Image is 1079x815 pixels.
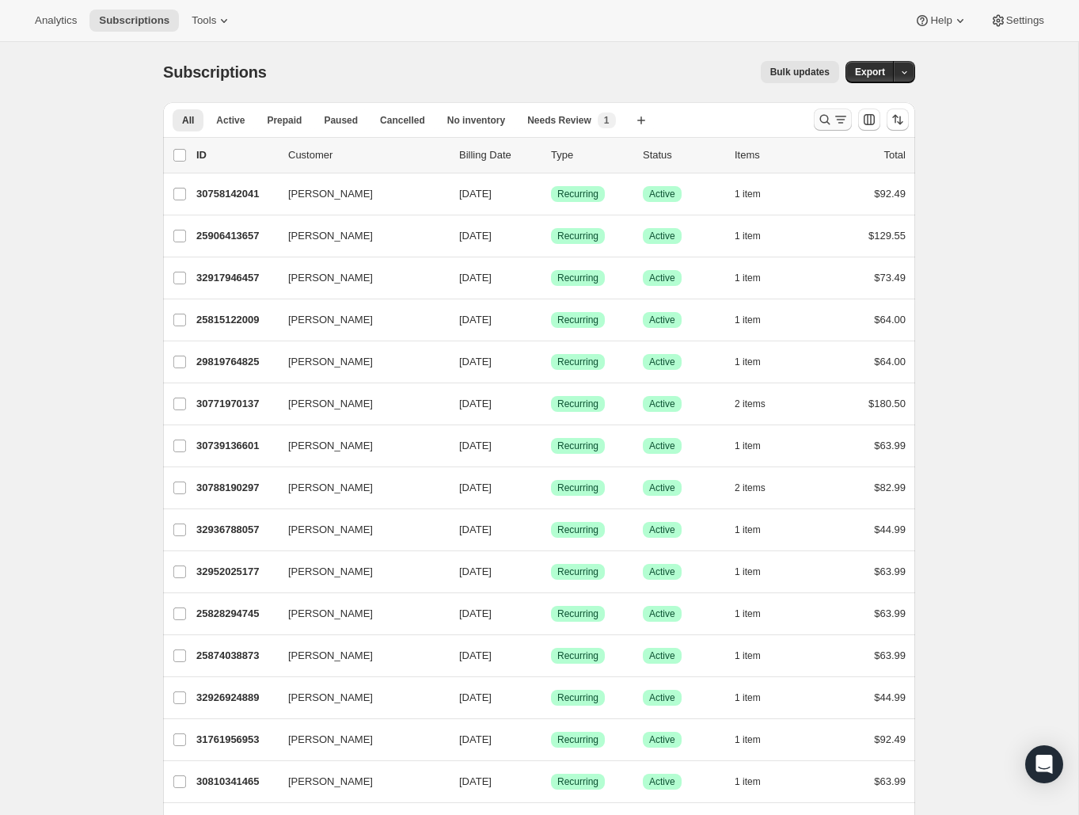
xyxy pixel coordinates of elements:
button: 1 item [735,309,778,331]
span: Export [855,66,885,78]
div: Items [735,147,814,163]
span: Active [649,691,675,704]
span: [DATE] [459,691,492,703]
button: 2 items [735,477,783,499]
span: $129.55 [868,230,906,242]
button: 1 item [735,351,778,373]
span: [PERSON_NAME] [288,732,373,748]
p: Total [884,147,906,163]
button: 1 item [735,603,778,625]
span: [DATE] [459,398,492,409]
div: 30788190297[PERSON_NAME][DATE]SuccessRecurringSuccessActive2 items$82.99 [196,477,906,499]
span: Recurring [557,314,598,326]
span: [PERSON_NAME] [288,522,373,538]
span: Active [649,733,675,746]
div: 32952025177[PERSON_NAME][DATE]SuccessRecurringSuccessActive1 item$63.99 [196,561,906,583]
button: 1 item [735,519,778,541]
span: [PERSON_NAME] [288,774,373,790]
div: 32926924889[PERSON_NAME][DATE]SuccessRecurringSuccessActive1 item$44.99 [196,687,906,709]
button: [PERSON_NAME] [279,307,437,333]
span: Recurring [557,775,598,788]
div: 31761956953[PERSON_NAME][DATE]SuccessRecurringSuccessActive1 item$92.49 [196,729,906,751]
span: [DATE] [459,482,492,493]
span: $64.00 [874,356,906,368]
div: 32936788057[PERSON_NAME][DATE]SuccessRecurringSuccessActive1 item$44.99 [196,519,906,541]
button: Customize table column order and visibility [858,109,880,131]
span: [PERSON_NAME] [288,186,373,202]
span: 1 item [735,649,761,662]
button: [PERSON_NAME] [279,391,437,417]
button: [PERSON_NAME] [279,685,437,710]
span: $92.49 [874,733,906,745]
p: Billing Date [459,147,538,163]
button: 1 item [735,645,778,667]
button: Bulk updates [761,61,839,83]
span: Prepaid [267,114,302,127]
p: 32917946457 [196,270,275,286]
span: 2 items [735,398,766,410]
span: All [182,114,194,127]
p: 32926924889 [196,690,275,706]
span: 1 item [735,524,761,536]
span: 1 item [735,230,761,242]
span: 1 item [735,272,761,284]
button: [PERSON_NAME] [279,727,437,752]
div: IDCustomerBilling DateTypeStatusItemsTotal [196,147,906,163]
span: Active [649,314,675,326]
span: Subscriptions [99,14,169,27]
button: Sort the results [887,109,909,131]
span: [PERSON_NAME] [288,312,373,328]
span: 1 item [735,691,761,704]
p: 32952025177 [196,564,275,580]
span: [DATE] [459,607,492,619]
span: Paused [324,114,358,127]
span: [PERSON_NAME] [288,690,373,706]
span: [PERSON_NAME] [288,354,373,370]
span: $44.99 [874,691,906,703]
span: 1 item [735,607,761,620]
button: [PERSON_NAME] [279,559,437,585]
span: 1 item [735,188,761,200]
span: Recurring [557,230,598,242]
span: $63.99 [874,566,906,577]
span: [PERSON_NAME] [288,480,373,496]
span: [DATE] [459,356,492,368]
span: Active [649,649,675,662]
span: [PERSON_NAME] [288,564,373,580]
span: 1 item [735,775,761,788]
div: Open Intercom Messenger [1025,745,1063,783]
p: 25815122009 [196,312,275,328]
button: [PERSON_NAME] [279,475,437,501]
span: 1 item [735,733,761,746]
span: [DATE] [459,566,492,577]
p: 30810341465 [196,774,275,790]
p: Customer [288,147,446,163]
span: [DATE] [459,733,492,745]
p: 25906413657 [196,228,275,244]
span: Recurring [557,691,598,704]
span: Settings [1006,14,1044,27]
span: Subscriptions [163,63,267,81]
div: 30810341465[PERSON_NAME][DATE]SuccessRecurringSuccessActive1 item$63.99 [196,771,906,793]
span: $44.99 [874,524,906,535]
span: [DATE] [459,524,492,535]
span: Analytics [35,14,77,27]
p: 25874038873 [196,648,275,664]
span: $92.49 [874,188,906,200]
button: [PERSON_NAME] [279,223,437,249]
span: Active [649,775,675,788]
span: $63.99 [874,440,906,451]
span: Active [649,566,675,578]
span: Active [649,607,675,620]
div: 30771970137[PERSON_NAME][DATE]SuccessRecurringSuccessActive2 items$180.50 [196,393,906,415]
span: 1 item [735,566,761,578]
p: 30739136601 [196,438,275,454]
button: 1 item [735,183,778,205]
button: 1 item [735,561,778,583]
span: 1 item [735,440,761,452]
button: Analytics [25,10,86,32]
span: Active [649,398,675,410]
span: 1 item [735,356,761,368]
div: 30758142041[PERSON_NAME][DATE]SuccessRecurringSuccessActive1 item$92.49 [196,183,906,205]
button: Export [845,61,895,83]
